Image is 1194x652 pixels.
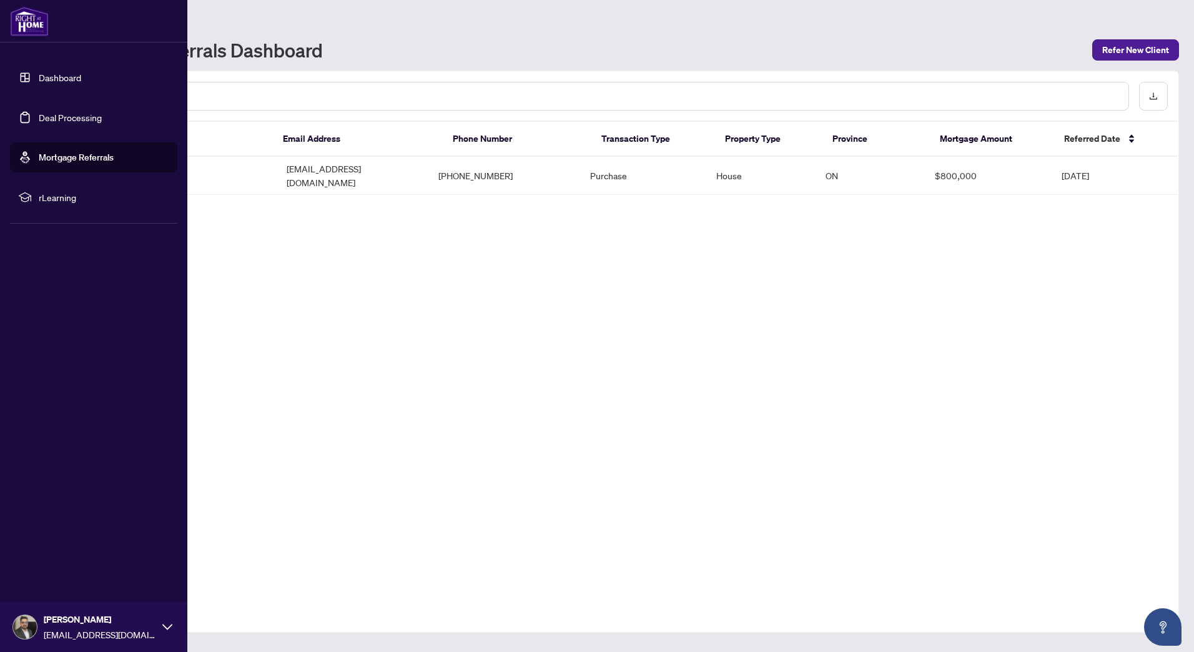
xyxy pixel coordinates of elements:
[1092,39,1179,61] button: Refer New Client
[39,152,114,163] a: Mortgage Referrals
[1149,92,1158,101] span: download
[715,122,822,157] th: Property Type
[706,157,816,195] td: House
[1102,40,1169,60] span: Refer New Client
[1064,132,1120,146] span: Referred Date
[1139,82,1168,111] button: download
[13,615,37,639] img: Profile Icon
[277,157,428,195] td: [EMAIL_ADDRESS][DOMAIN_NAME]
[1054,122,1178,157] th: Referred Date
[580,157,706,195] td: Purchase
[822,122,930,157] th: Province
[44,628,156,641] span: [EMAIL_ADDRESS][DOMAIN_NAME]
[930,122,1053,157] th: Mortgage Amount
[44,613,156,626] span: [PERSON_NAME]
[39,112,102,123] a: Deal Processing
[443,122,591,157] th: Phone Number
[10,6,49,36] img: logo
[273,122,443,157] th: Email Address
[428,157,580,195] td: [PHONE_NUMBER]
[816,157,925,195] td: ON
[925,157,1051,195] td: $800,000
[1052,157,1178,195] td: [DATE]
[1144,608,1182,646] button: Open asap
[591,122,715,157] th: Transaction Type
[39,72,81,83] a: Dashboard
[39,190,169,204] span: rLearning
[65,40,323,60] h1: Mortgage Referrals Dashboard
